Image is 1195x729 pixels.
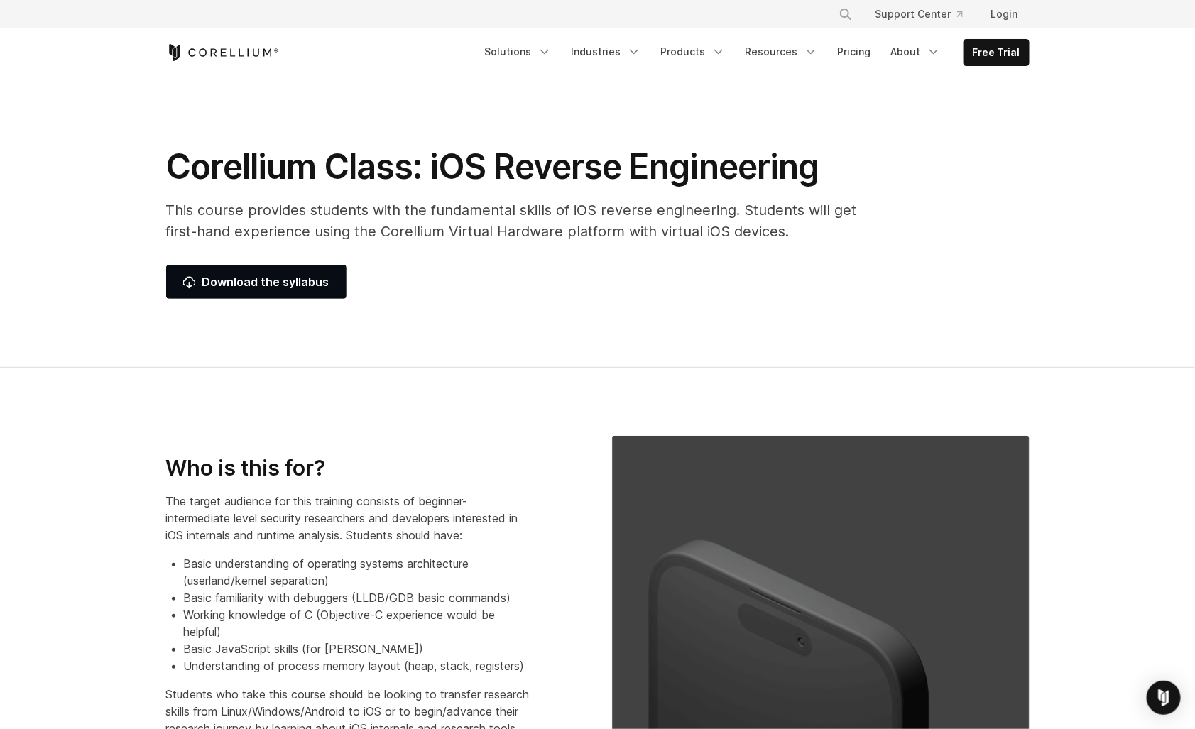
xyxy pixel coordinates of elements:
a: Download the syllabus [166,265,347,299]
div: Navigation Menu [822,1,1030,27]
a: Login [980,1,1030,27]
a: Corellium Home [166,44,279,61]
li: Working knowledge of C (Objective-C experience would be helpful) [184,606,530,640]
a: Pricing [829,39,880,65]
a: Solutions [476,39,560,65]
a: Industries [563,39,650,65]
a: Free Trial [964,40,1029,65]
h1: Corellium Class: iOS Reverse Engineering [166,146,876,188]
li: Basic familiarity with debuggers (LLDB/GDB basic commands) [184,589,530,606]
li: Basic understanding of operating systems architecture (userland/kernel separation) [184,555,530,589]
div: Open Intercom Messenger [1147,681,1181,715]
h3: Who is this for? [166,455,530,482]
div: Navigation Menu [476,39,1030,66]
a: Products [653,39,734,65]
a: About [883,39,949,65]
li: Basic JavaScript skills (for [PERSON_NAME]) [184,640,530,657]
a: Support Center [864,1,974,27]
li: Understanding of process memory layout (heap, stack, registers) [184,657,530,674]
p: This course provides students with the fundamental skills of iOS reverse engineering. Students wi... [166,199,876,242]
p: The target audience for this training consists of beginner-intermediate level security researcher... [166,493,530,544]
a: Resources [737,39,826,65]
button: Search [833,1,858,27]
span: Download the syllabus [183,273,329,290]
